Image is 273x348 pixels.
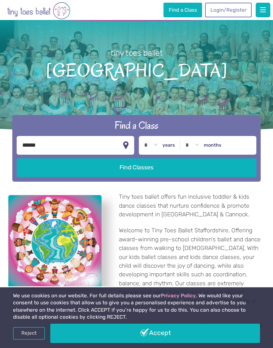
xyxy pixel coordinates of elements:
span: [GEOGRAPHIC_DATA] [10,59,263,81]
small: tiny toes ballet [111,48,163,58]
label: months [204,142,221,148]
p: We use cookies on our website. For full details please see our . We would like your consent to us... [13,292,260,321]
a: Reject [13,327,45,340]
label: years [162,142,175,148]
a: Find a Class [163,3,202,17]
a: Login/Register [205,3,252,17]
img: tiny toes ballet [7,1,70,20]
button: Find Classes [17,158,257,177]
h2: Find a Class [17,119,257,132]
p: Welcome to Tiny Toes Ballet Staffordshire. Offering award-winning pre-school children's ballet an... [119,226,265,314]
a: Privacy Policy [161,293,196,299]
p: Tiny toes ballet offers fun inclusive toddler & kids dance classes that nurture confidence & prom... [119,192,265,219]
a: Accept [50,324,260,343]
a: View full-size image [8,195,102,288]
